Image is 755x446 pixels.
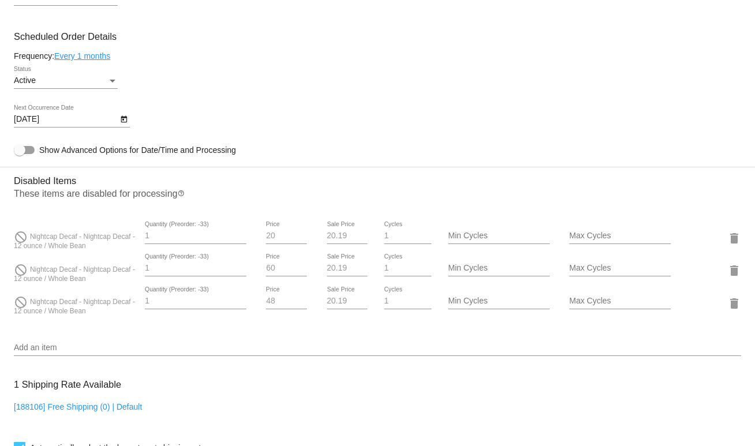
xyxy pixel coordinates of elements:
input: Cycles [384,264,431,273]
input: Max Cycles [569,231,671,241]
a: Every 1 months [54,51,110,61]
input: Price [266,231,307,241]
button: Open calendar [118,113,130,125]
h3: 1 Shipping Rate Available [14,372,121,397]
input: Price [266,297,307,306]
mat-icon: do_not_disturb [14,263,28,277]
div: Frequency: [14,51,741,61]
input: Quantity (Preorder: -33) [145,297,246,306]
input: Cycles [384,231,431,241]
input: Next Occurrence Date [14,115,118,124]
input: Cycles [384,297,431,306]
h3: Disabled Items [14,167,741,186]
mat-icon: do_not_disturb [14,295,28,309]
input: Min Cycles [448,297,550,306]
a: [188106] Free Shipping (0) | Default [14,402,142,411]
span: Nightcap Decaf - Nightcap Decaf - 12 ounce / Whole Bean [14,265,135,283]
h3: Scheduled Order Details [14,31,741,42]
span: Nightcap Decaf - Nightcap Decaf - 12 ounce / Whole Bean [14,233,135,250]
input: Add an item [14,343,741,353]
input: Min Cycles [448,264,550,273]
input: Sale Price [327,231,368,241]
input: Min Cycles [448,231,550,241]
input: Max Cycles [569,297,671,306]
input: Sale Price [327,264,368,273]
span: Active [14,76,36,85]
mat-icon: delete [727,231,741,245]
mat-icon: delete [727,297,741,310]
span: Show Advanced Options for Date/Time and Processing [39,144,236,156]
p: These items are disabled for processing [14,189,741,204]
input: Max Cycles [569,264,671,273]
input: Quantity (Preorder: -33) [145,231,246,241]
input: Price [266,264,307,273]
mat-icon: do_not_disturb [14,230,28,244]
span: Nightcap Decaf - Nightcap Decaf - 12 ounce / Whole Bean [14,298,135,315]
mat-select: Status [14,76,118,85]
mat-icon: help_outline [178,190,185,204]
mat-icon: delete [727,264,741,278]
input: Sale Price [327,297,368,306]
input: Quantity (Preorder: -33) [145,264,246,273]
